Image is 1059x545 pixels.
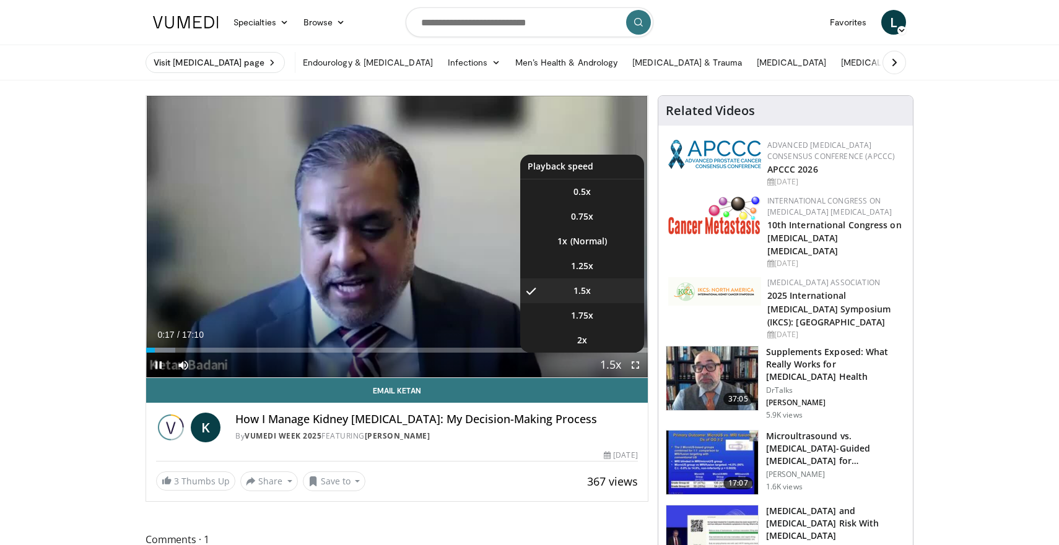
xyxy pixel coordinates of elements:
[577,334,587,346] span: 2x
[295,50,440,75] a: Endourology & [MEDICAL_DATA]
[146,96,648,378] video-js: Video Player
[767,277,880,288] a: [MEDICAL_DATA] Association
[666,431,758,495] img: d0371492-b5bc-4101-bdcb-0105177cfd27.150x105_q85_crop-smart_upscale.jpg
[245,431,321,441] a: Vumedi Week 2025
[625,50,749,75] a: [MEDICAL_DATA] & Trauma
[666,103,755,118] h4: Related Videos
[766,470,905,479] p: [PERSON_NAME]
[668,195,761,234] img: 6ff8bc22-9509-4454-a4f8-ac79dd3b8976.png.150x105_q85_autocrop_double_scale_upscale_version-0.2.png
[767,329,903,340] div: [DATE]
[406,7,653,37] input: Search topics, interventions
[235,413,638,426] h4: How I Manage Kidney [MEDICAL_DATA]: My Decision-Making Process
[766,346,905,383] h3: Supplements Exposed: What Really Works for [MEDICAL_DATA] Health
[508,50,625,75] a: Men’s Health & Andrology
[240,471,298,491] button: Share
[881,10,906,35] a: L
[723,393,753,405] span: 37:05
[157,330,174,340] span: 0:17
[571,210,593,223] span: 0.75x
[604,450,637,461] div: [DATE]
[623,353,648,377] button: Fullscreen
[296,10,353,35] a: Browse
[766,398,905,408] p: [PERSON_NAME]
[767,176,903,187] div: [DATE]
[666,346,905,420] a: 37:05 Supplements Exposed: What Really Works for [MEDICAL_DATA] Health DrTalks [PERSON_NAME] 5.9K...
[767,140,896,161] a: Advanced [MEDICAL_DATA] Consensus Conference (APCCC)
[365,431,430,441] a: [PERSON_NAME]
[571,309,593,322] span: 1.75x
[767,219,902,257] a: 10th International Congress on [MEDICAL_DATA] [MEDICAL_DATA]
[571,260,593,272] span: 1.25x
[668,140,761,169] img: 92ba7c40-df22-45a2-8e3f-1ca017a3d5ba.png.150x105_q85_autocrop_double_scale_upscale_version-0.2.png
[767,195,892,217] a: International Congress on [MEDICAL_DATA] [MEDICAL_DATA]
[767,163,818,175] a: APCCC 2026
[573,186,591,198] span: 0.5x
[146,348,648,353] div: Progress Bar
[171,353,196,377] button: Mute
[156,471,235,491] a: 3 Thumbs Up
[174,475,179,487] span: 3
[235,431,638,442] div: By FEATURING
[767,258,903,269] div: [DATE]
[598,353,623,377] button: Playback Rate
[146,378,648,403] a: Email Ketan
[156,413,186,442] img: Vumedi Week 2025
[723,477,753,489] span: 17:07
[834,50,1048,75] a: [MEDICAL_DATA] & Reconstructive Pelvic Surgery
[146,52,285,73] a: Visit [MEDICAL_DATA] page
[766,505,905,542] h3: [MEDICAL_DATA] and [MEDICAL_DATA] Risk With [MEDICAL_DATA]
[303,471,366,491] button: Save to
[766,430,905,467] h3: Microultrasound vs. [MEDICAL_DATA]-Guided [MEDICAL_DATA] for [MEDICAL_DATA] Diagnosis …
[153,16,219,28] img: VuMedi Logo
[587,474,638,489] span: 367 views
[766,410,803,420] p: 5.9K views
[766,385,905,395] p: DrTalks
[191,413,220,442] a: K
[557,235,567,247] span: 1x
[822,10,874,35] a: Favorites
[666,346,758,411] img: 649d3fc0-5ee3-4147-b1a3-955a692e9799.150x105_q85_crop-smart_upscale.jpg
[573,285,591,297] span: 1.5x
[226,10,296,35] a: Specialties
[440,50,508,75] a: Infections
[182,330,204,340] span: 17:10
[766,482,803,492] p: 1.6K views
[668,277,761,306] img: fca7e709-d275-4aeb-92d8-8ddafe93f2a6.png.150x105_q85_autocrop_double_scale_upscale_version-0.2.png
[666,430,905,496] a: 17:07 Microultrasound vs. [MEDICAL_DATA]-Guided [MEDICAL_DATA] for [MEDICAL_DATA] Diagnosis … [PE...
[767,290,891,327] a: 2025 International [MEDICAL_DATA] Symposium (IKCS): [GEOGRAPHIC_DATA]
[177,330,180,340] span: /
[749,50,834,75] a: [MEDICAL_DATA]
[146,353,171,377] button: Pause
